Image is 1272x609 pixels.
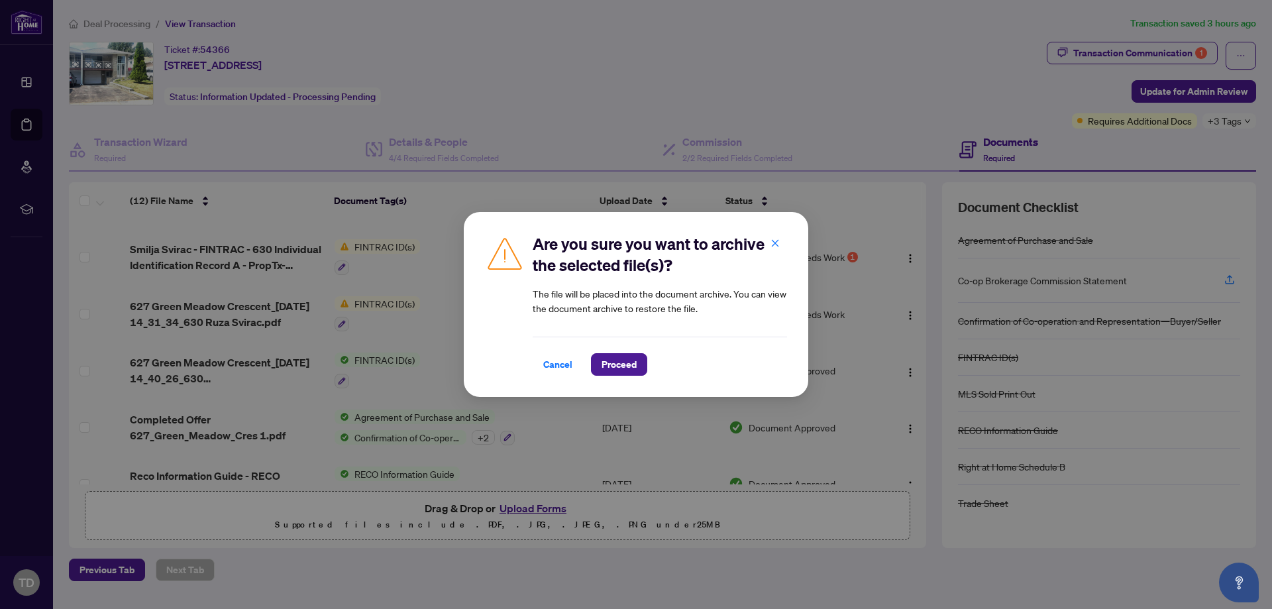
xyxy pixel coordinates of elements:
[602,354,637,375] span: Proceed
[543,354,572,375] span: Cancel
[533,286,787,315] article: The file will be placed into the document archive. You can view the document archive to restore t...
[591,353,647,376] button: Proceed
[1219,563,1259,602] button: Open asap
[485,233,525,273] img: Caution Icon
[770,239,780,248] span: close
[533,233,787,276] h2: Are you sure you want to archive the selected file(s)?
[533,353,583,376] button: Cancel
